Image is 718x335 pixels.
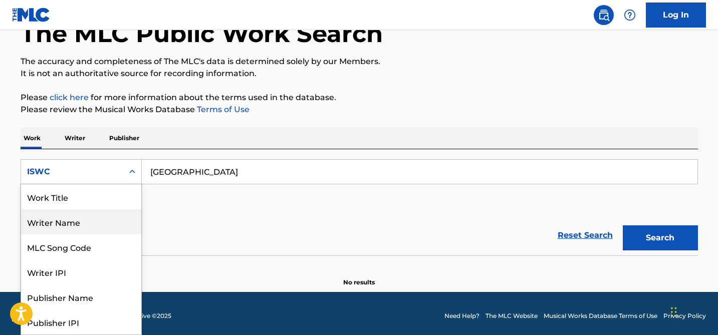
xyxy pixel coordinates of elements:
[553,224,618,246] a: Reset Search
[21,309,141,334] div: Publisher IPI
[624,9,636,21] img: help
[620,5,640,25] div: Help
[21,184,141,209] div: Work Title
[106,128,142,149] p: Publisher
[646,3,706,28] a: Log In
[21,56,698,68] p: The accuracy and completeness of The MLC's data is determined solely by our Members.
[598,9,610,21] img: search
[21,104,698,116] p: Please review the Musical Works Database
[21,159,698,255] form: Search Form
[671,297,677,327] div: Drag
[668,287,718,335] iframe: Chat Widget
[623,225,698,250] button: Search
[62,128,88,149] p: Writer
[21,128,44,149] p: Work
[21,92,698,104] p: Please for more information about the terms used in the database.
[663,311,706,320] a: Privacy Policy
[27,166,117,178] div: ISWC
[486,311,538,320] a: The MLC Website
[544,311,657,320] a: Musical Works Database Terms of Use
[12,8,51,22] img: MLC Logo
[21,19,383,49] h1: The MLC Public Work Search
[594,5,614,25] a: Public Search
[50,93,89,102] a: click here
[21,234,141,259] div: MLC Song Code
[343,266,375,287] p: No results
[21,209,141,234] div: Writer Name
[21,284,141,309] div: Publisher Name
[21,68,698,80] p: It is not an authoritative source for recording information.
[444,311,480,320] a: Need Help?
[195,105,250,114] a: Terms of Use
[21,259,141,284] div: Writer IPI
